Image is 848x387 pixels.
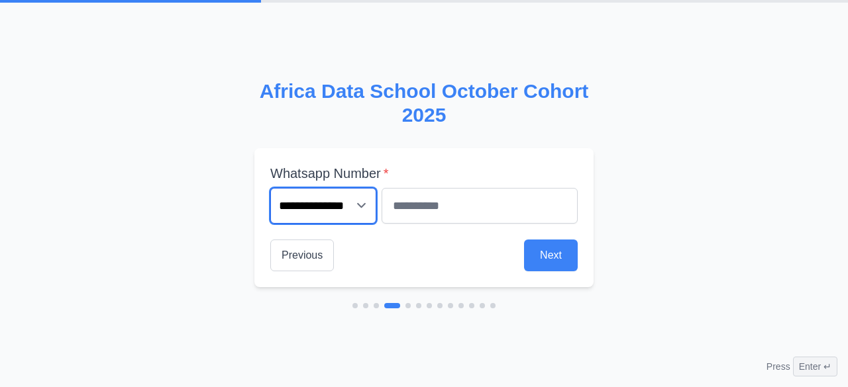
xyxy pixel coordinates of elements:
[767,357,837,376] div: Press
[270,164,578,183] label: Whatsapp Number
[524,239,578,271] button: Next
[270,239,334,271] button: Previous
[254,79,594,127] h2: Africa Data School October Cohort 2025
[793,357,837,376] span: Enter ↵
